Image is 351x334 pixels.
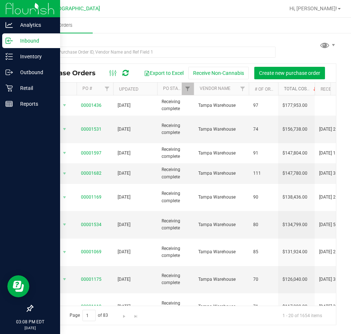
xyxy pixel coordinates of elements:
inline-svg: Inventory [5,53,13,60]
input: 1 [82,310,96,321]
span: $156,738.00 [282,126,307,133]
span: select [60,192,69,203]
span: 90 [253,194,274,201]
span: select [60,124,69,134]
span: select [60,148,69,158]
span: Tampa Warehouse [198,221,244,228]
inline-svg: Analytics [5,21,13,29]
iframe: Resource center [7,275,29,297]
span: $177,953.00 [282,102,307,109]
span: select [60,100,69,110]
button: Export to Excel [139,67,188,79]
a: Filter [182,83,194,95]
a: 00001436 [81,103,101,108]
span: [DATE] [118,248,130,255]
span: select [60,247,69,257]
span: $117,999.00 [282,303,307,310]
span: 111 [253,170,274,177]
span: Receiving complete [162,146,189,160]
a: 00001069 [81,249,101,254]
span: Tampa Warehouse [198,303,244,310]
a: PO Status [163,86,186,91]
span: Receiving complete [162,166,189,180]
span: Tampa Warehouse [198,276,244,283]
span: Receiving complete [162,245,189,259]
p: Inventory [13,52,57,61]
span: Tampa Warehouse [198,126,244,133]
a: Go to the next page [119,310,130,320]
inline-svg: Outbound [5,69,13,76]
a: Vendor Name [200,86,230,91]
p: [DATE] [3,325,57,331]
span: select [60,302,69,312]
span: [DATE] [118,170,130,177]
span: 70 [253,276,274,283]
button: Create new purchase order [254,67,325,79]
span: select [60,274,69,284]
span: Create new purchase order [259,70,320,76]
p: Analytics [13,21,57,29]
a: Go to the last page [130,310,141,320]
a: 00001534 [81,222,101,227]
span: Hi, [PERSON_NAME]! [289,6,337,11]
a: Total Cost [284,86,318,91]
span: [DATE] [118,126,130,133]
inline-svg: Retail [5,84,13,92]
inline-svg: Reports [5,100,13,108]
a: Filter [237,83,249,95]
span: [DATE] [118,194,130,201]
span: 1 - 20 of 1654 items [277,310,328,321]
span: Tampa Warehouse [198,194,244,201]
span: Receiving complete [162,122,189,136]
span: 80 [253,221,274,228]
a: 00001682 [81,171,101,176]
input: Search Purchase Order ID, Vendor Name and Ref Field 1 [32,47,276,58]
a: 00001531 [81,127,101,132]
a: 00001169 [81,195,101,200]
span: [DATE] [118,276,130,283]
p: Outbound [13,68,57,77]
span: Tampa Warehouse [198,102,244,109]
span: Tampa Warehouse [198,248,244,255]
span: Receiving complete [162,98,189,112]
span: $147,780.00 [282,170,307,177]
span: $147,804.00 [282,150,307,157]
span: 71 [253,303,274,310]
span: Receiving complete [162,300,189,314]
span: [DATE] [118,303,130,310]
a: 00001597 [81,150,101,156]
span: select [60,219,69,230]
a: 00001175 [81,277,101,282]
span: $138,436.00 [282,194,307,201]
span: 97 [253,102,274,109]
p: Inbound [13,36,57,45]
a: 00001119 [81,304,101,309]
span: [DATE] [118,221,130,228]
a: Updated [119,87,138,92]
span: $134,799.00 [282,221,307,228]
button: Receive Non-Cannabis [188,67,249,79]
inline-svg: Inbound [5,37,13,44]
span: Tampa Warehouse [198,170,244,177]
a: Filter [101,83,113,95]
span: [GEOGRAPHIC_DATA] [50,6,100,12]
span: $126,040.00 [282,276,307,283]
span: Receiving complete [162,218,189,232]
p: Reports [13,99,57,108]
span: select [60,168,69,179]
p: 03:08 PM EDT [3,319,57,325]
span: [DATE] [118,102,130,109]
span: 74 [253,126,274,133]
span: $131,924.00 [282,248,307,255]
span: Page of 83 [63,310,114,321]
span: [DATE] [118,150,130,157]
a: # Of Orderlines [255,87,290,92]
a: PO # [82,86,92,91]
span: Tampa Warehouse [198,150,244,157]
span: Purchase Orders [38,69,103,77]
span: 91 [253,150,274,157]
span: 85 [253,248,274,255]
span: Receiving complete [162,272,189,286]
p: Retail [13,84,57,92]
span: Receiving complete [162,190,189,204]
